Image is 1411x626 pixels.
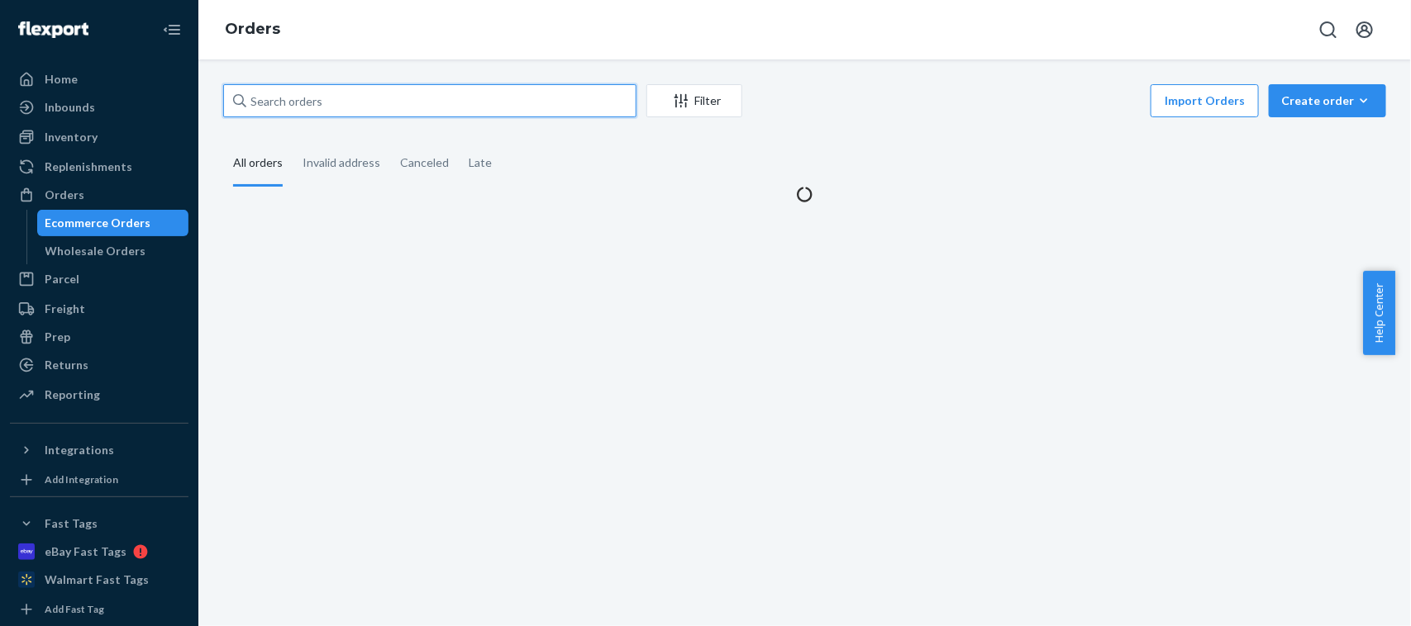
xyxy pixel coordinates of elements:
[155,13,188,46] button: Close Navigation
[45,602,104,616] div: Add Fast Tag
[10,266,188,292] a: Parcel
[45,129,98,145] div: Inventory
[45,442,114,458] div: Integrations
[1151,84,1259,117] button: Import Orders
[1348,13,1381,46] button: Open account menu
[646,84,742,117] button: Filter
[400,141,449,184] div: Canceled
[233,141,283,187] div: All orders
[10,538,188,565] a: eBay Fast Tags
[45,515,98,532] div: Fast Tags
[10,296,188,322] a: Freight
[45,159,132,175] div: Replenishments
[1363,271,1395,355] button: Help Center
[223,84,636,117] input: Search orders
[10,124,188,150] a: Inventory
[1281,92,1374,109] div: Create order
[10,382,188,408] a: Reporting
[45,243,146,259] div: Wholesale Orders
[10,437,188,463] button: Integrations
[10,66,188,92] a: Home
[45,357,88,373] div: Returns
[10,94,188,121] a: Inbounds
[10,182,188,208] a: Orders
[225,20,280,38] a: Orders
[45,271,79,287] div: Parcel
[18,21,88,38] img: Flexport logo
[10,324,188,350] a: Prep
[10,600,188,619] a: Add Fast Tag
[45,543,126,560] div: eBay Fast Tags
[10,470,188,490] a: Add Integration
[469,141,492,184] div: Late
[10,154,188,180] a: Replenishments
[10,352,188,378] a: Returns
[10,510,188,537] button: Fast Tags
[45,71,78,88] div: Home
[45,472,118,486] div: Add Integration
[45,99,95,116] div: Inbounds
[1312,13,1345,46] button: Open Search Box
[45,215,151,231] div: Ecommerce Orders
[45,301,85,317] div: Freight
[212,6,293,54] ol: breadcrumbs
[303,141,380,184] div: Invalid address
[10,567,188,593] a: Walmart Fast Tags
[1269,84,1386,117] button: Create order
[45,387,100,403] div: Reporting
[37,238,189,264] a: Wholesale Orders
[45,571,149,588] div: Walmart Fast Tags
[37,210,189,236] a: Ecommerce Orders
[45,187,84,203] div: Orders
[647,92,741,109] div: Filter
[45,329,70,345] div: Prep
